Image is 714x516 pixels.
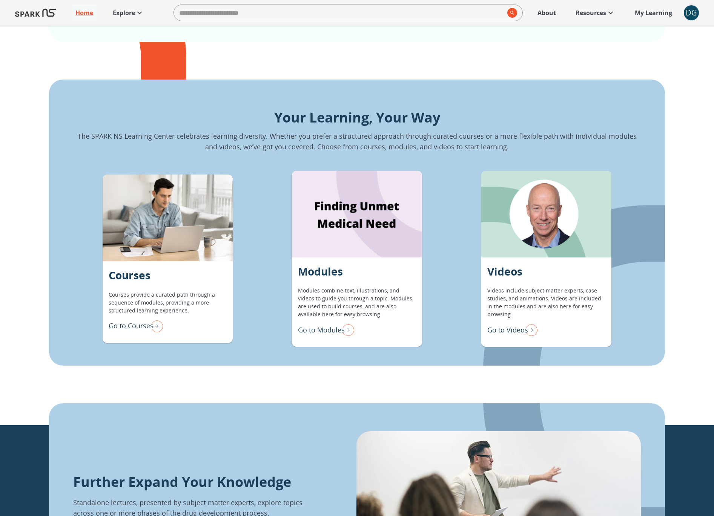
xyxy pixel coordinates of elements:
p: Modules [298,263,343,279]
button: account of current user [684,5,699,20]
img: right arrow [522,322,537,338]
img: Logo of SPARK at Stanford [15,4,56,22]
p: Modules combine text, illustrations, and videos to guide you through a topic. Modules are used to... [298,286,416,318]
p: Go to Modules [298,325,345,335]
a: Resources [572,5,619,21]
img: right arrow [148,318,163,334]
p: Courses [109,267,150,283]
p: Your Learning, Your Way [73,107,641,128]
a: About [534,5,560,21]
p: Videos include subject matter experts, case studies, and animations. Videos are included in the m... [487,286,605,318]
div: Courses [103,175,233,261]
p: The SPARK NS Learning Center celebrates learning diversity. Whether you prefer a structured appro... [73,131,641,152]
button: search [504,5,517,21]
p: About [537,8,556,17]
div: Go to Modules [298,322,354,338]
p: My Learning [635,8,672,17]
p: Resources [576,8,606,17]
p: Further Expand Your Knowledge [73,473,291,491]
a: My Learning [631,5,676,21]
p: Go to Videos [487,325,528,335]
p: Home [75,8,93,17]
div: Modules [292,171,422,257]
div: Videos [481,171,611,257]
a: Home [72,5,97,21]
p: Explore [113,8,135,17]
p: Courses provide a curated path through a sequence of modules, providing a more structured learnin... [109,291,227,314]
div: Go to Courses [109,318,163,334]
a: Explore [109,5,148,21]
img: right arrow [339,322,354,338]
p: Videos [487,263,522,279]
div: Go to Videos [487,322,537,338]
p: Go to Courses [109,321,154,331]
div: DG [684,5,699,20]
